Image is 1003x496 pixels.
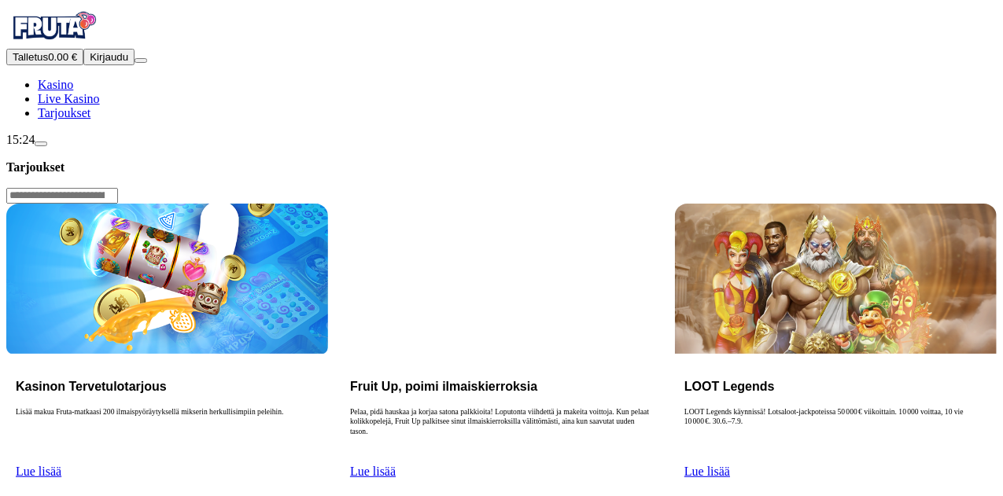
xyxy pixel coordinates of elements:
[38,106,90,119] span: Tarjoukset
[684,379,987,394] h3: LOOT Legends
[675,204,997,354] img: LOOT Legends
[90,51,128,63] span: Kirjaudu
[6,133,35,146] span: 15:24
[16,407,319,457] p: Lisää makua Fruta-matkaasi 200 ilmaispyöräytyksellä mikserin herkullisimpiin peleihin.
[350,379,653,394] h3: Fruit Up, poimi ilmaiskierroksia
[684,407,987,457] p: LOOT Legends käynnissä! Lotsaloot‑jackpoteissa 50 000 € viikoittain. 10 000 voittaa, 10 vie 10 00...
[350,407,653,457] p: Pelaa, pidä hauskaa ja korjaa satona palkkioita! Loputonta viihdettä ja makeita voittoja. Kun pel...
[684,465,730,478] a: Lue lisää
[6,204,328,354] img: Kasinon Tervetulotarjous
[6,49,83,65] button: Talletusplus icon0.00 €
[38,92,100,105] a: poker-chip iconLive Kasino
[48,51,77,63] span: 0.00 €
[16,379,319,394] h3: Kasinon Tervetulotarjous
[38,92,100,105] span: Live Kasino
[38,106,90,119] a: gift-inverted iconTarjoukset
[6,188,118,204] input: Search
[35,141,47,146] button: live-chat
[341,204,662,354] img: Fruit Up, poimi ilmaiskierroksia
[6,6,101,46] img: Fruta
[83,49,135,65] button: Kirjaudu
[350,465,396,478] a: Lue lisää
[6,35,101,48] a: Fruta
[38,78,73,91] a: diamond iconKasino
[6,160,997,175] h3: Tarjoukset
[38,78,73,91] span: Kasino
[135,58,147,63] button: menu
[13,51,48,63] span: Talletus
[6,6,997,120] nav: Primary
[16,465,61,478] a: Lue lisää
